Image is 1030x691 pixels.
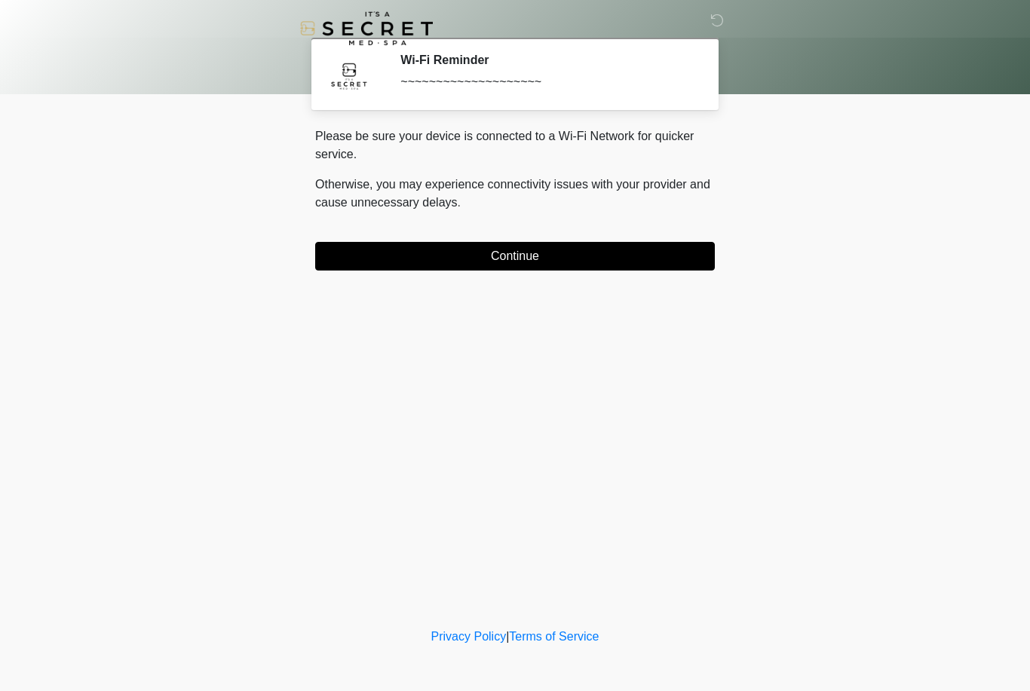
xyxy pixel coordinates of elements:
div: ~~~~~~~~~~~~~~~~~~~~ [400,73,692,91]
h2: Wi-Fi Reminder [400,53,692,67]
p: Otherwise, you may experience connectivity issues with your provider and cause unnecessary delays [315,176,715,212]
p: Please be sure your device is connected to a Wi-Fi Network for quicker service. [315,127,715,164]
img: It's A Secret Med Spa Logo [300,11,433,45]
img: Agent Avatar [326,53,372,98]
a: Terms of Service [509,630,599,643]
span: . [458,196,461,209]
a: | [506,630,509,643]
a: Privacy Policy [431,630,507,643]
button: Continue [315,242,715,271]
